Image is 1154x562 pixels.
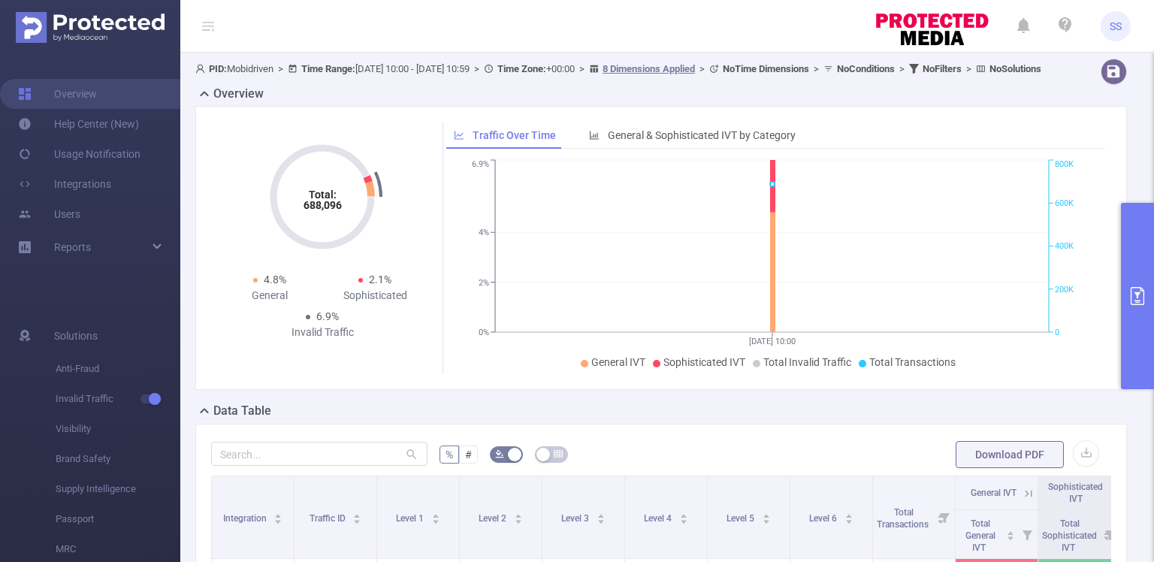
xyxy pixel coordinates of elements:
span: > [895,63,909,74]
tspan: 6.9% [472,160,489,170]
div: Sort [844,512,853,521]
i: Filter menu [1099,510,1120,558]
span: Total Transactions [877,507,931,530]
tspan: 4% [479,228,489,237]
div: Sort [514,512,523,521]
i: icon: caret-up [679,512,687,516]
span: Reports [54,241,91,253]
tspan: Total: [309,189,337,201]
i: icon: caret-down [762,518,770,522]
span: % [446,449,453,461]
span: Invalid Traffic [56,384,180,414]
u: 8 Dimensions Applied [603,63,695,74]
i: icon: caret-up [274,512,282,516]
span: Passport [56,504,180,534]
i: icon: caret-down [431,518,440,522]
tspan: 2% [479,278,489,288]
span: > [470,63,484,74]
i: icon: caret-down [597,518,605,522]
span: Traffic ID [310,513,348,524]
span: 2.1% [369,273,391,286]
b: PID: [209,63,227,74]
div: Sort [597,512,606,521]
div: Sort [679,512,688,521]
i: Filter menu [1017,510,1038,558]
i: Filter menu [934,476,955,558]
div: Sort [352,512,361,521]
span: Total General IVT [965,518,995,553]
i: icon: caret-down [1007,534,1015,539]
tspan: 200K [1055,285,1074,295]
i: icon: caret-down [844,518,853,522]
img: Protected Media [16,12,165,43]
i: icon: caret-down [353,518,361,522]
a: Integrations [18,169,111,199]
span: Level 1 [396,513,426,524]
span: Total Transactions [869,356,956,368]
span: General & Sophisticated IVT by Category [608,129,796,141]
span: 4.8% [264,273,286,286]
span: Brand Safety [56,444,180,474]
i: icon: caret-down [679,518,687,522]
h2: Overview [213,85,264,103]
i: icon: bar-chart [589,130,600,140]
span: SS [1110,11,1122,41]
i: icon: caret-up [597,512,605,516]
span: # [465,449,472,461]
span: Level 3 [561,513,591,524]
tspan: 600K [1055,198,1074,208]
tspan: 0% [479,328,489,337]
span: > [695,63,709,74]
tspan: 400K [1055,242,1074,252]
b: No Solutions [989,63,1041,74]
div: Invalid Traffic [270,325,375,340]
div: Sophisticated [322,288,427,304]
div: Sort [1006,529,1015,538]
span: > [962,63,976,74]
span: Visibility [56,414,180,444]
span: > [809,63,823,74]
b: No Time Dimensions [723,63,809,74]
span: General IVT [971,488,1017,498]
span: Level 2 [479,513,509,524]
span: Mobidriven [DATE] 10:00 - [DATE] 10:59 +00:00 [195,63,1041,74]
span: Integration [223,513,269,524]
span: Level 4 [644,513,674,524]
span: Level 6 [809,513,839,524]
i: icon: line-chart [454,130,464,140]
a: Users [18,199,80,229]
span: General IVT [591,356,645,368]
div: Sort [273,512,282,521]
i: icon: caret-up [514,512,522,516]
h2: Data Table [213,402,271,420]
span: Sophisticated IVT [1048,482,1103,504]
span: > [273,63,288,74]
tspan: 688,096 [304,199,342,211]
button: Download PDF [956,441,1064,468]
i: icon: user [195,64,209,74]
b: Time Zone: [497,63,546,74]
span: > [575,63,589,74]
span: Supply Intelligence [56,474,180,504]
input: Search... [211,442,427,466]
i: icon: caret-up [844,512,853,516]
span: Total Sophisticated IVT [1042,518,1097,553]
tspan: 0 [1055,328,1059,337]
span: Level 5 [727,513,757,524]
i: icon: caret-down [274,518,282,522]
b: Time Range: [301,63,355,74]
i: icon: caret-down [514,518,522,522]
a: Overview [18,79,97,109]
a: Help Center (New) [18,109,139,139]
div: General [217,288,322,304]
b: No Filters [923,63,962,74]
i: icon: caret-up [762,512,770,516]
i: icon: caret-up [431,512,440,516]
div: Sort [431,512,440,521]
i: icon: caret-up [353,512,361,516]
span: Traffic Over Time [473,129,556,141]
tspan: [DATE] 10:00 [749,337,796,346]
span: Anti-Fraud [56,354,180,384]
a: Usage Notification [18,139,140,169]
a: Reports [54,232,91,262]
